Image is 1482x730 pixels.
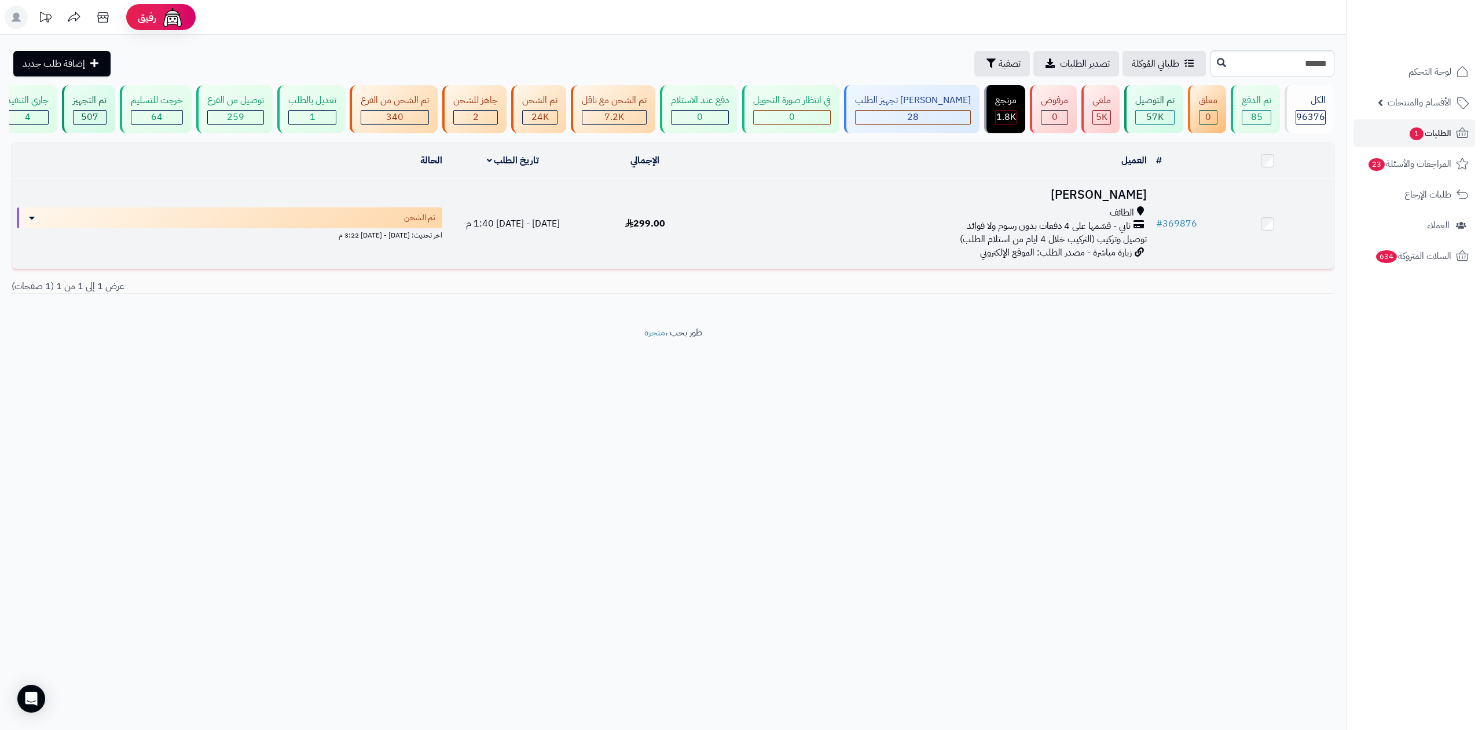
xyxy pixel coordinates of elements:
[1156,217,1197,231] a: #369876
[6,94,49,107] div: جاري التنفيذ
[1408,125,1451,141] span: الطلبات
[999,57,1021,71] span: تصفية
[1052,110,1058,124] span: 0
[361,94,429,107] div: تم الشحن من الفرع
[131,94,183,107] div: خرجت للتسليم
[487,154,540,167] a: تاريخ الطلب
[310,110,316,124] span: 1
[1375,250,1397,264] span: 634
[1135,94,1175,107] div: تم التوصيل
[523,111,557,124] div: 24016
[1122,51,1206,76] a: طلباتي المُوكلة
[1060,57,1110,71] span: تصدير الطلبات
[208,111,263,124] div: 259
[716,188,1146,202] h3: [PERSON_NAME]
[582,94,647,107] div: تم الشحن مع ناقل
[1282,85,1337,133] a: الكل96376
[1388,94,1451,111] span: الأقسام والمنتجات
[1186,85,1228,133] a: معلق 0
[1296,110,1325,124] span: 96376
[1122,85,1186,133] a: تم التوصيل 57K
[625,217,665,231] span: 299.00
[658,85,740,133] a: دفع عند الاستلام 0
[582,111,646,124] div: 7222
[386,110,403,124] span: 340
[982,85,1028,133] a: مرتجع 1.8K
[17,228,442,240] div: اخر تحديث: [DATE] - [DATE] 3:22 م
[1110,206,1134,220] span: الطائف
[31,6,60,32] a: تحديثات المنصة
[754,111,830,124] div: 0
[1146,110,1164,124] span: 57K
[1041,94,1068,107] div: مرفوض
[531,110,549,124] span: 24K
[347,85,440,133] a: تم الشحن من الفرع 340
[473,110,479,124] span: 2
[1409,127,1424,141] span: 1
[194,85,275,133] a: توصيل من الفرع 259
[509,85,568,133] a: تم الشحن 24K
[907,110,919,124] span: 28
[1156,154,1162,167] a: #
[404,212,435,224] span: تم الشحن
[207,94,264,107] div: توصيل من الفرع
[644,326,665,340] a: متجرة
[522,94,557,107] div: تم الشحن
[960,232,1147,246] span: توصيل وتركيب (التركيب خلال 4 ايام من استلام الطلب)
[118,85,194,133] a: خرجت للتسليم 64
[288,94,336,107] div: تعديل بالطلب
[604,110,624,124] span: 7.2K
[1079,85,1122,133] a: ملغي 5K
[131,111,182,124] div: 64
[967,220,1131,233] span: تابي - قسّمها على 4 دفعات بدون رسوم ولا فوائد
[1353,58,1475,86] a: لوحة التحكم
[855,94,971,107] div: [PERSON_NAME] تجهيز الطلب
[1353,150,1475,178] a: المراجعات والأسئلة23
[568,85,658,133] a: تم الشحن مع ناقل 7.2K
[440,85,509,133] a: جاهز للشحن 2
[3,280,673,293] div: عرض 1 إلى 1 من 1 (1 صفحات)
[1353,242,1475,270] a: السلات المتروكة634
[361,111,428,124] div: 340
[227,110,244,124] span: 259
[60,85,118,133] a: تم التجهيز 507
[466,217,560,231] span: [DATE] - [DATE] 1:40 م
[1353,119,1475,147] a: الطلبات1
[842,85,982,133] a: [PERSON_NAME] تجهيز الطلب 28
[671,94,729,107] div: دفع عند الاستلام
[753,94,831,107] div: في انتظار صورة التحويل
[1353,181,1475,209] a: طلبات الإرجاع
[856,111,970,124] div: 28
[1156,217,1162,231] span: #
[1121,154,1147,167] a: العميل
[1033,51,1119,76] a: تصدير الطلبات
[996,111,1016,124] div: 1839
[1242,94,1271,107] div: تم الدفع
[980,246,1132,260] span: زيارة مباشرة - مصدر الطلب: الموقع الإلكتروني
[23,57,85,71] span: إضافة طلب جديد
[1092,94,1111,107] div: ملغي
[697,110,703,124] span: 0
[1093,111,1110,124] div: 4997
[789,110,795,124] span: 0
[454,111,497,124] div: 2
[630,154,659,167] a: الإجمالي
[138,10,156,24] span: رفيق
[289,111,336,124] div: 1
[1041,111,1068,124] div: 0
[275,85,347,133] a: تعديل بالطلب 1
[1427,217,1450,233] span: العملاء
[974,51,1030,76] button: تصفية
[7,111,48,124] div: 4
[453,94,498,107] div: جاهز للشحن
[1199,94,1217,107] div: معلق
[151,110,163,124] span: 64
[1404,187,1451,203] span: طلبات الإرجاع
[25,110,31,124] span: 4
[17,685,45,713] div: Open Intercom Messenger
[1375,248,1451,264] span: السلات المتروكة
[672,111,728,124] div: 0
[1136,111,1174,124] div: 57012
[1228,85,1282,133] a: تم الدفع 85
[740,85,842,133] a: في انتظار صورة التحويل 0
